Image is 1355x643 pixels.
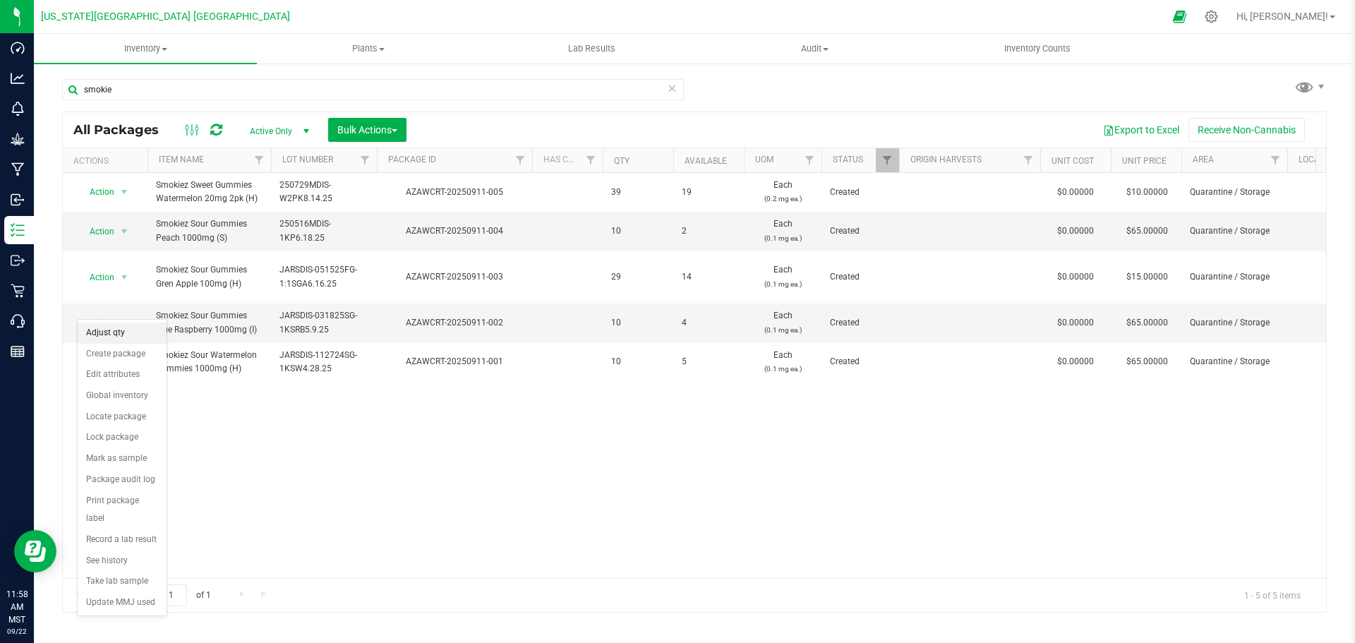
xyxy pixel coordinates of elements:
[78,529,167,551] li: Record a lab result
[685,156,727,166] a: Available
[1040,173,1111,212] td: $0.00000
[611,316,665,330] span: 10
[682,270,735,284] span: 14
[11,223,25,237] inline-svg: Inventory
[78,364,167,385] li: Edit attributes
[1119,221,1175,241] span: $65.00000
[78,323,167,344] li: Adjust qty
[34,34,257,64] a: Inventory
[78,427,167,448] li: Lock package
[1040,304,1111,342] td: $0.00000
[375,355,534,368] div: AZAWCRT-20250911-001
[77,313,115,333] span: Action
[682,224,735,238] span: 2
[910,155,982,164] a: Origin Harvests
[116,313,133,333] span: select
[41,11,290,23] span: [US_STATE][GEOGRAPHIC_DATA] [GEOGRAPHIC_DATA]
[257,34,480,64] a: Plants
[1299,155,1338,164] a: Location
[78,469,167,491] li: Package audit log
[6,626,28,637] p: 09/22
[1017,148,1040,172] a: Filter
[156,217,263,244] span: Smokiez Sour Gummies Peach 1000mg (S)
[156,179,263,205] span: Smokiez Sweet Gummies Watermelon 20mg 2pk (H)
[328,118,406,142] button: Bulk Actions
[549,42,634,55] span: Lab Results
[77,182,115,202] span: Action
[833,155,863,164] a: Status
[78,344,167,365] li: Create package
[78,571,167,592] li: Take lab sample
[14,530,56,572] iframe: Resource center
[11,41,25,55] inline-svg: Dashboard
[78,491,167,529] li: Print package label
[752,323,813,337] p: (0.1 mg ea.)
[11,284,25,298] inline-svg: Retail
[388,155,436,164] a: Package ID
[1040,343,1111,381] td: $0.00000
[1203,10,1220,23] div: Manage settings
[11,344,25,359] inline-svg: Reports
[73,122,173,138] span: All Packages
[337,124,397,136] span: Bulk Actions
[1122,156,1167,166] a: Unit Price
[11,71,25,85] inline-svg: Analytics
[611,270,665,284] span: 29
[752,192,813,205] p: (0.2 mg ea.)
[375,316,534,330] div: AZAWCRT-20250911-002
[926,34,1149,64] a: Inventory Counts
[667,79,677,97] span: Clear
[1094,118,1188,142] button: Export to Excel
[11,162,25,176] inline-svg: Manufacturing
[156,349,263,375] span: Smokiez Sour Watermelon Gummies 1000mg (H)
[11,253,25,268] inline-svg: Outbound
[121,584,222,606] span: Page of 1
[985,42,1090,55] span: Inventory Counts
[11,132,25,146] inline-svg: Grow
[156,309,263,336] span: Smokiez Sour Gummies Blue Raspberry 1000mg (I)
[34,42,257,55] span: Inventory
[1190,355,1279,368] span: Quarantine / Storage
[755,155,773,164] a: UOM
[830,355,891,368] span: Created
[1052,156,1094,166] a: Unit Cost
[1236,11,1328,22] span: Hi, [PERSON_NAME]!
[62,79,684,100] input: Search Package ID, Item Name, SKU, Lot or Part Number...
[752,179,813,205] span: Each
[78,407,167,428] li: Locate package
[509,148,532,172] a: Filter
[1190,186,1279,199] span: Quarantine / Storage
[116,222,133,241] span: select
[704,42,925,55] span: Audit
[830,224,891,238] span: Created
[116,182,133,202] span: select
[78,385,167,407] li: Global inventory
[116,268,133,287] span: select
[1119,267,1175,287] span: $15.00000
[73,156,142,166] div: Actions
[752,232,813,245] p: (0.1 mg ea.)
[830,270,891,284] span: Created
[1119,351,1175,372] span: $65.00000
[1190,224,1279,238] span: Quarantine / Storage
[752,277,813,291] p: (0.1 mg ea.)
[78,448,167,469] li: Mark as sample
[752,263,813,290] span: Each
[279,309,368,336] span: JARSDIS-031825SG-1KSRB5.9.25
[1040,251,1111,304] td: $0.00000
[830,316,891,330] span: Created
[1193,155,1214,164] a: Area
[11,102,25,116] inline-svg: Monitoring
[876,148,899,172] a: Filter
[1264,148,1287,172] a: Filter
[78,592,167,613] li: Update MMJ used
[258,42,479,55] span: Plants
[279,179,368,205] span: 250729MDIS-W2PK8.14.25
[1119,182,1175,203] span: $10.00000
[375,270,534,284] div: AZAWCRT-20250911-003
[752,349,813,375] span: Each
[279,217,368,244] span: 250516MDIS-1KP6.18.25
[375,186,534,199] div: AZAWCRT-20250911-005
[1190,316,1279,330] span: Quarantine / Storage
[611,355,665,368] span: 10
